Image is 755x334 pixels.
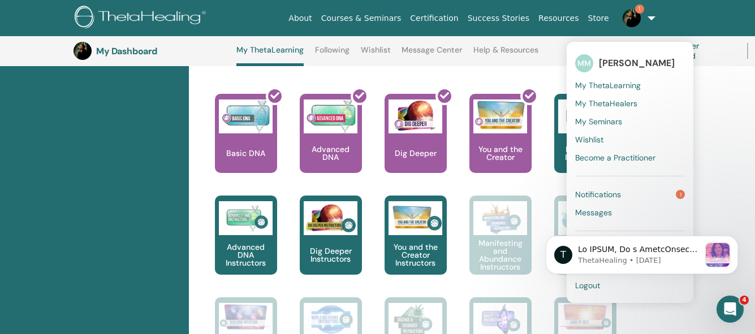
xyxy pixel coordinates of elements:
a: Advanced DNA Advanced DNA [300,94,362,196]
a: You and the Creator You and the Creator [469,94,532,196]
ul: 1 [567,42,693,303]
a: Basic DNA Basic DNA [215,94,277,196]
iframe: Intercom live chat [717,296,744,323]
a: Wishlist [575,131,685,149]
a: Courses & Seminars [317,8,406,29]
a: Wishlist [361,45,391,63]
a: Help & Resources [473,45,538,63]
img: default.jpg [74,42,92,60]
p: You and the Creator Instructors [385,243,447,267]
img: Love of Self Instructors [558,303,612,331]
a: Basic DNA Instructors Basic DNA Instructors [554,94,616,196]
a: My ThetaHealers [575,94,685,112]
a: Notifications1 [575,185,685,203]
a: Messages [575,203,685,222]
img: You and the Creator Instructors [389,201,442,235]
img: Intuitive Child In Me Instructors [219,303,273,331]
p: Advanced DNA [300,145,362,161]
a: Certification [405,8,463,29]
a: Manifesting and Abundance Instructors Manifesting and Abundance Instructors [469,196,532,297]
span: [PERSON_NAME] [599,57,675,69]
h3: My Dashboard [96,46,209,57]
img: Manifesting and Abundance Instructors [473,201,527,235]
a: Resources [534,8,584,29]
iframe: Intercom notifications message [529,213,755,292]
a: Dig Deeper Dig Deeper [385,94,447,196]
span: 1 [635,5,644,14]
a: Intuitive Anatomy Instructors Intuitive Anatomy Instructors [554,196,616,297]
a: My ThetaLearning [575,76,685,94]
span: Wishlist [575,135,603,145]
span: 4 [740,296,749,305]
img: Basic DNA Instructors [558,99,612,133]
a: You and the Creator Instructors You and the Creator Instructors [385,196,447,297]
img: You and the Creator [473,99,527,131]
p: You and the Creator [469,145,532,161]
img: Advanced DNA [304,99,357,133]
span: MM [575,54,593,72]
img: Dig Deeper [389,99,442,133]
a: Success Stories [463,8,534,29]
a: Message Center [402,45,462,63]
span: Messages [575,207,612,218]
a: Store [584,8,614,29]
a: My ThetaLearning [236,45,304,66]
a: MM[PERSON_NAME] [575,50,685,76]
img: default.jpg [623,9,641,27]
img: Basic DNA [219,99,273,133]
p: Dig Deeper [390,149,441,157]
a: Practitioner Dashboard [638,38,734,63]
p: Dig Deeper Instructors [300,247,362,263]
img: Intuitive Anatomy Instructors [558,201,612,235]
span: 1 [676,190,685,199]
span: My Seminars [575,116,622,127]
a: Advanced DNA Instructors Advanced DNA Instructors [215,196,277,297]
a: My Seminars [575,112,685,131]
p: Manifesting and Abundance Instructors [469,239,532,271]
img: logo.png [75,6,210,31]
p: Basic DNA Instructors [554,145,616,161]
a: About [284,8,316,29]
span: My ThetaHealers [575,98,637,109]
a: Become a Practitioner [575,149,685,167]
img: Dig Deeper Instructors [304,201,357,235]
a: Following [315,45,350,63]
span: My ThetaLearning [575,80,641,90]
p: Advanced DNA Instructors [215,243,277,267]
img: Advanced DNA Instructors [219,201,273,235]
a: Dig Deeper Instructors Dig Deeper Instructors [300,196,362,297]
span: Notifications [575,189,621,199]
span: Become a Practitioner [575,153,655,163]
